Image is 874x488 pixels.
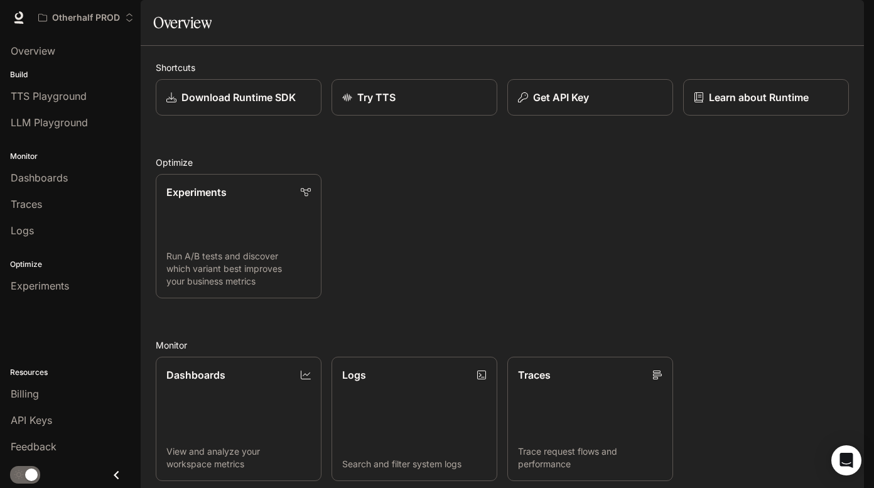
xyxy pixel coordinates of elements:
p: Dashboards [166,367,225,382]
a: DashboardsView and analyze your workspace metrics [156,357,321,481]
p: Otherhalf PROD [52,13,120,23]
p: Trace request flows and performance [518,445,662,470]
p: Get API Key [533,90,589,105]
h2: Optimize [156,156,849,169]
h1: Overview [153,10,212,35]
p: View and analyze your workspace metrics [166,445,311,470]
p: Learn about Runtime [709,90,809,105]
a: Try TTS [332,79,497,116]
p: Traces [518,367,551,382]
a: ExperimentsRun A/B tests and discover which variant best improves your business metrics [156,174,321,298]
button: Get API Key [507,79,673,116]
p: Search and filter system logs [342,458,487,470]
p: Experiments [166,185,227,200]
div: Open Intercom Messenger [831,445,861,475]
button: Open workspace menu [33,5,139,30]
p: Download Runtime SDK [181,90,296,105]
a: TracesTrace request flows and performance [507,357,673,481]
a: LogsSearch and filter system logs [332,357,497,481]
h2: Monitor [156,339,849,352]
p: Run A/B tests and discover which variant best improves your business metrics [166,250,311,288]
p: Logs [342,367,366,382]
h2: Shortcuts [156,61,849,74]
a: Learn about Runtime [683,79,849,116]
p: Try TTS [357,90,396,105]
a: Download Runtime SDK [156,79,321,116]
